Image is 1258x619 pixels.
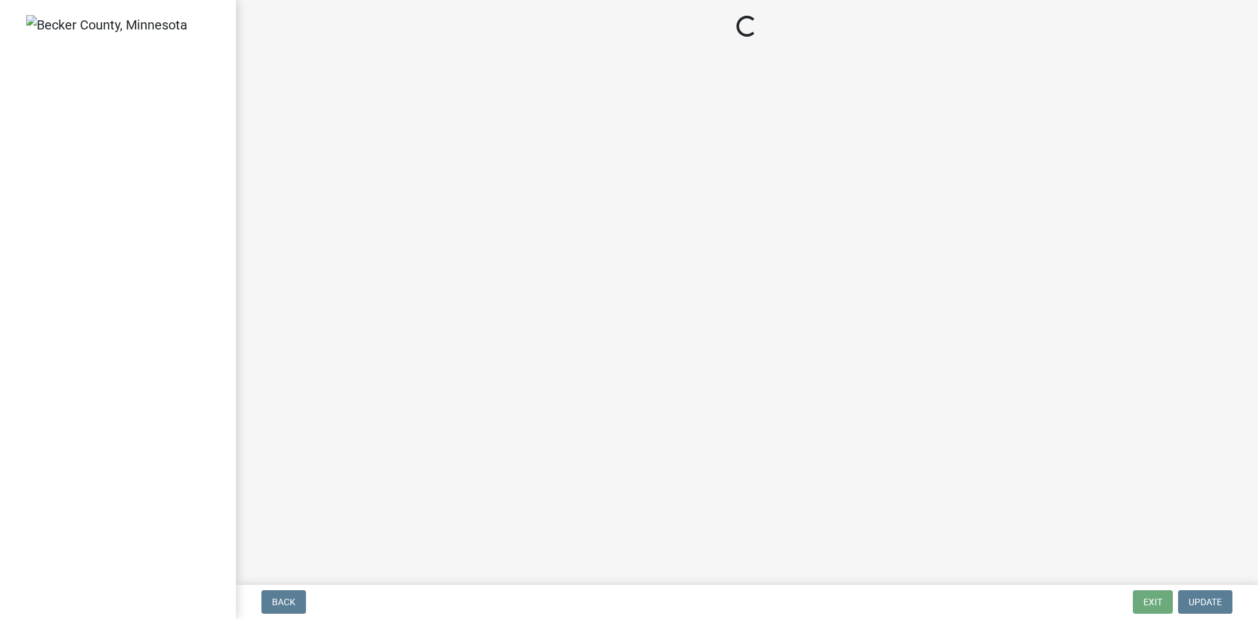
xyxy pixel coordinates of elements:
[26,15,187,35] img: Becker County, Minnesota
[261,590,306,614] button: Back
[272,597,295,607] span: Back
[1189,597,1222,607] span: Update
[1133,590,1173,614] button: Exit
[1178,590,1232,614] button: Update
